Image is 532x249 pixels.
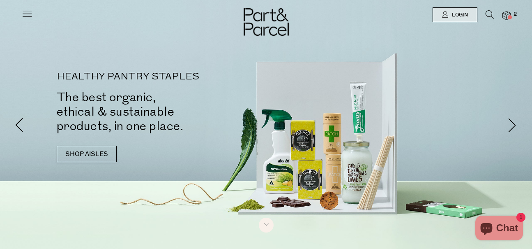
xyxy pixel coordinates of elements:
[511,11,519,18] span: 2
[244,8,289,36] img: Part&Parcel
[57,90,279,133] h2: The best organic, ethical & sustainable products, in one place.
[450,12,468,19] span: Login
[57,72,279,82] p: HEALTHY PANTRY STAPLES
[433,7,477,22] a: Login
[57,146,117,162] a: SHOP AISLES
[473,216,525,242] inbox-online-store-chat: Shopify online store chat
[502,11,511,20] a: 2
